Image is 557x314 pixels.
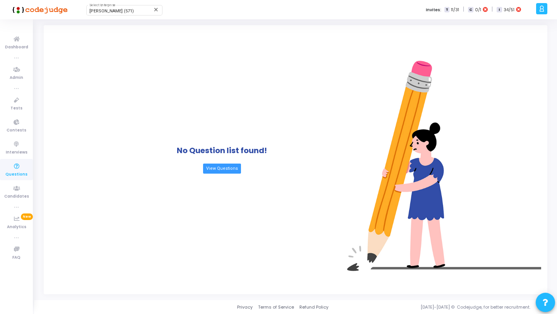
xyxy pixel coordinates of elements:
span: 0/1 [475,7,481,13]
span: Questions [5,171,27,178]
mat-icon: Clear [153,7,159,13]
span: | [492,5,493,14]
a: Refund Policy [299,304,328,311]
span: T [444,7,449,13]
span: Tests [10,105,22,112]
img: logo [10,2,68,17]
span: FAQ [12,254,21,261]
span: Analytics [7,224,26,230]
span: I [497,7,502,13]
span: 11/31 [451,7,459,13]
span: Admin [10,75,23,81]
label: Invites: [426,7,441,13]
span: Dashboard [5,44,28,51]
span: New [21,213,33,220]
div: [DATE]-[DATE] © Codejudge, for better recruitment. [328,304,547,311]
span: Candidates [4,193,29,200]
span: [PERSON_NAME] (571) [89,9,134,14]
span: Contests [7,127,26,134]
span: 34/51 [504,7,514,13]
h1: No Question list found! [177,146,267,155]
a: View Questions [203,164,241,174]
a: Terms of Service [258,304,294,311]
span: C [468,7,473,13]
a: Privacy [237,304,253,311]
span: Interviews [6,149,27,156]
span: | [463,5,464,14]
